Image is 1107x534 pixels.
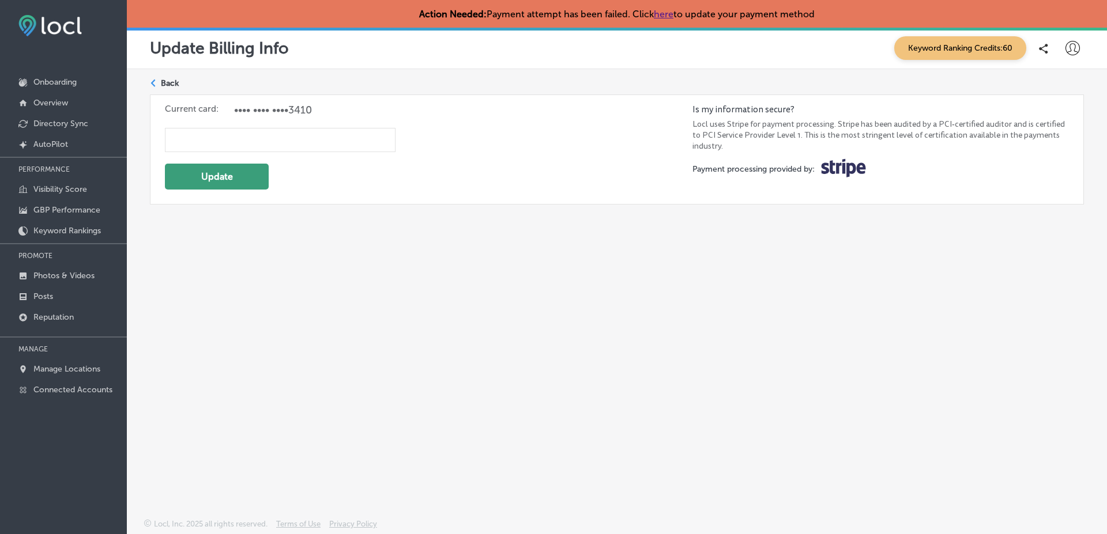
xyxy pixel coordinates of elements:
p: Manage Locations [33,364,100,374]
p: Directory Sync [33,119,88,128]
iframe: Secure card payment input frame [171,134,389,144]
strong: Action Needed: [419,9,487,20]
span: •••• •••• •••• 3410 [234,104,312,116]
a: Terms of Use [276,520,321,534]
p: Reputation [33,312,74,322]
span: Keyword Ranking Credits: 60 [894,36,1026,60]
label: Is my information secure? [692,104,1069,116]
p: Posts [33,291,53,301]
button: Update [165,164,269,190]
a: Privacy Policy [329,520,377,534]
label: Locl uses Stripe for payment processing. Stripe has been audited by a PCI-certified auditor and i... [692,119,1069,152]
label: Current card: [165,104,234,116]
p: Update Billing Info [150,39,288,58]
p: Visibility Score [33,184,87,194]
p: Photos & Videos [33,271,95,281]
p: Overview [33,98,68,108]
p: AutoPilot [33,139,68,149]
p: Payment attempt has been failed. Click to update your payment method [419,9,815,20]
p: Locl, Inc. 2025 all rights reserved. [154,520,268,528]
p: GBP Performance [33,205,100,215]
img: fda3e92497d09a02dc62c9cd864e3231.png [18,15,82,36]
p: Back [161,78,179,88]
a: here [654,9,673,20]
a: Back [150,78,179,89]
p: Onboarding [33,77,77,87]
label: Payment processing provided by: [692,164,815,174]
p: Connected Accounts [33,385,112,395]
p: Keyword Rankings [33,226,101,236]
